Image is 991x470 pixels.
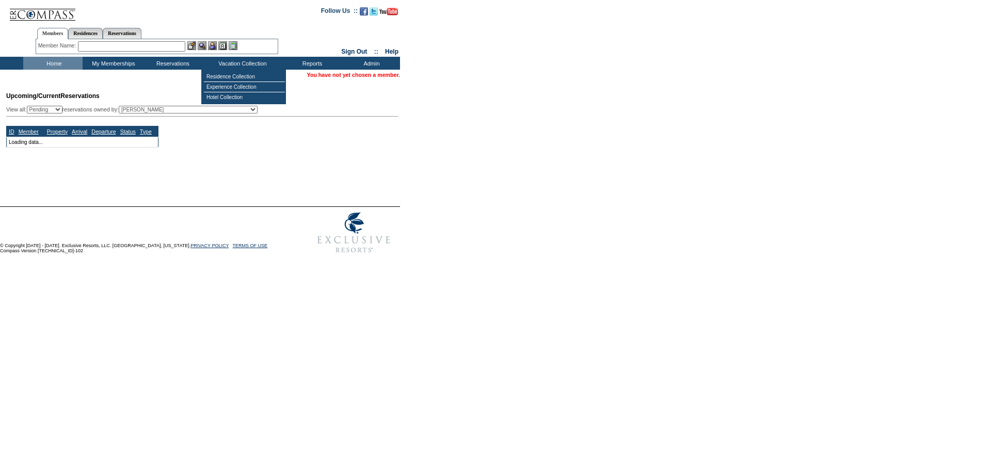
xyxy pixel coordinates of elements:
[23,57,83,70] td: Home
[370,7,378,15] img: Follow us on Twitter
[308,207,400,258] img: Exclusive Resorts
[341,57,400,70] td: Admin
[360,7,368,15] img: Become our fan on Facebook
[198,41,206,50] img: View
[321,6,358,19] td: Follow Us ::
[19,128,39,135] a: Member
[72,128,87,135] a: Arrival
[142,57,201,70] td: Reservations
[374,48,378,55] span: ::
[9,128,14,135] a: ID
[187,41,196,50] img: b_edit.gif
[218,41,227,50] img: Reservations
[208,41,217,50] img: Impersonate
[360,10,368,17] a: Become our fan on Facebook
[229,41,237,50] img: b_calculator.gif
[204,82,285,92] td: Experience Collection
[37,28,69,39] a: Members
[379,10,398,17] a: Subscribe to our YouTube Channel
[379,8,398,15] img: Subscribe to our YouTube Channel
[341,48,367,55] a: Sign Out
[140,128,152,135] a: Type
[190,243,229,248] a: PRIVACY POLICY
[385,48,398,55] a: Help
[6,106,262,114] div: View all: reservations owned by:
[6,92,60,100] span: Upcoming/Current
[281,57,341,70] td: Reports
[370,10,378,17] a: Follow us on Twitter
[233,243,268,248] a: TERMS OF USE
[103,28,141,39] a: Reservations
[204,72,285,82] td: Residence Collection
[201,57,281,70] td: Vacation Collection
[83,57,142,70] td: My Memberships
[7,137,158,147] td: Loading data...
[91,128,116,135] a: Departure
[204,92,285,102] td: Hotel Collection
[120,128,136,135] a: Status
[307,72,400,78] span: You have not yet chosen a member.
[47,128,68,135] a: Property
[38,41,78,50] div: Member Name:
[68,28,103,39] a: Residences
[6,92,100,100] span: Reservations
